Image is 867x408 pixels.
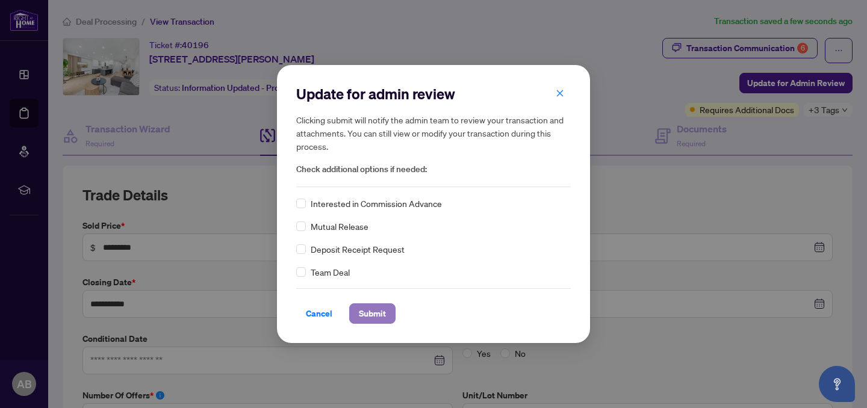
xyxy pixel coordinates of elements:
button: Open asap [819,366,855,402]
span: Interested in Commission Advance [311,197,442,210]
span: Team Deal [311,265,350,279]
span: Submit [359,304,386,323]
span: Deposit Receipt Request [311,243,405,256]
span: Cancel [306,304,332,323]
span: Mutual Release [311,220,368,233]
button: Cancel [296,303,342,324]
span: Check additional options if needed: [296,162,571,176]
button: Submit [349,303,396,324]
span: close [556,89,564,97]
h5: Clicking submit will notify the admin team to review your transaction and attachments. You can st... [296,113,571,153]
h2: Update for admin review [296,84,571,104]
